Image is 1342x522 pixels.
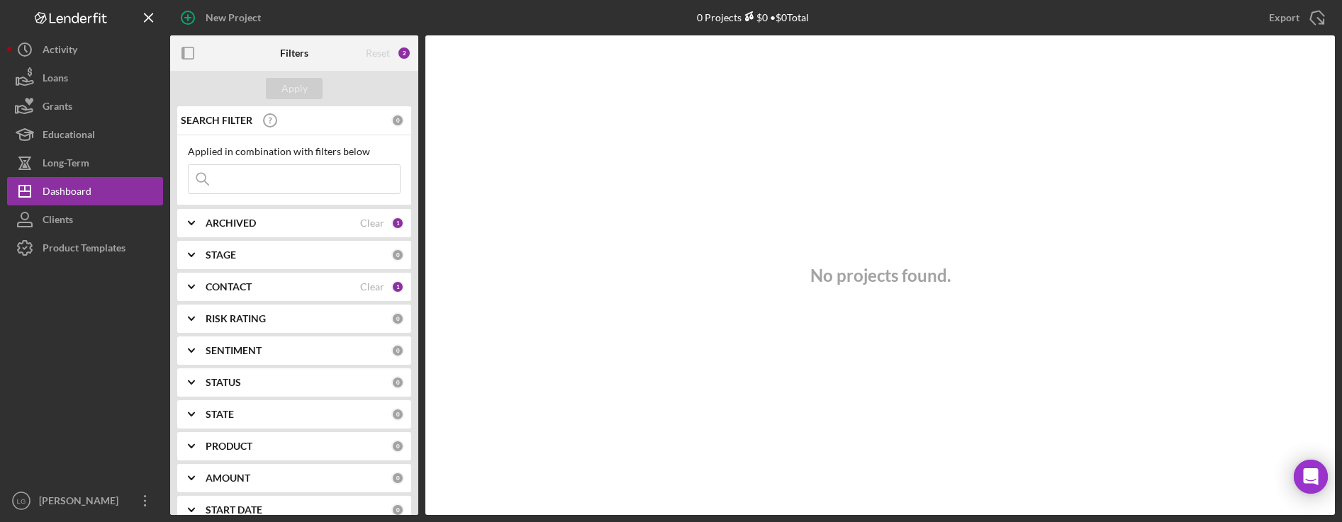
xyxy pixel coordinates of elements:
div: 0 [391,504,404,516]
b: SENTIMENT [206,345,262,356]
h3: No projects found. [810,266,951,285]
button: Dashboard [7,177,163,205]
div: New Project [206,4,261,32]
button: Export [1255,4,1335,32]
div: Grants [43,92,72,124]
div: Reset [366,47,390,59]
button: Grants [7,92,163,120]
div: Activity [43,35,77,67]
div: 0 [391,440,404,453]
b: STATE [206,409,234,420]
button: Loans [7,64,163,92]
div: Applied in combination with filters below [188,146,401,157]
b: SEARCH FILTER [181,115,252,126]
b: STATUS [206,377,241,388]
b: Filters [280,47,308,59]
div: 0 [391,408,404,421]
text: LG [17,497,26,505]
button: Clients [7,205,163,234]
button: Long-Term [7,149,163,177]
div: 0 Projects • $0 Total [697,11,809,23]
div: 0 [391,472,404,484]
b: PRODUCT [206,441,252,452]
div: 1 [391,217,404,229]
div: Export [1269,4,1299,32]
button: Product Templates [7,234,163,262]
div: [PERSON_NAME] [35,487,128,518]
div: 0 [391,344,404,357]
b: AMOUNT [206,472,250,484]
b: START DATE [206,504,262,516]
div: 0 [391,249,404,261]
button: Educational [7,120,163,149]
div: Product Templates [43,234,125,266]
b: STAGE [206,249,236,261]
div: Open Intercom Messenger [1294,460,1328,494]
button: Activity [7,35,163,64]
div: Clear [360,281,384,293]
div: Clients [43,205,73,237]
div: 1 [391,280,404,293]
button: LG[PERSON_NAME] [7,487,163,515]
div: Educational [43,120,95,152]
div: 0 [391,376,404,389]
div: 0 [391,114,404,127]
button: Apply [266,78,323,99]
button: New Project [170,4,275,32]
b: RISK RATING [206,313,266,324]
div: 2 [397,46,411,60]
div: Apply [281,78,308,99]
div: 0 [391,312,404,325]
div: Loans [43,64,68,96]
div: Long-Term [43,149,89,181]
div: $0 [742,11,768,23]
b: ARCHIVED [206,217,256,229]
div: Dashboard [43,177,91,209]
b: CONTACT [206,281,252,293]
div: Clear [360,217,384,229]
